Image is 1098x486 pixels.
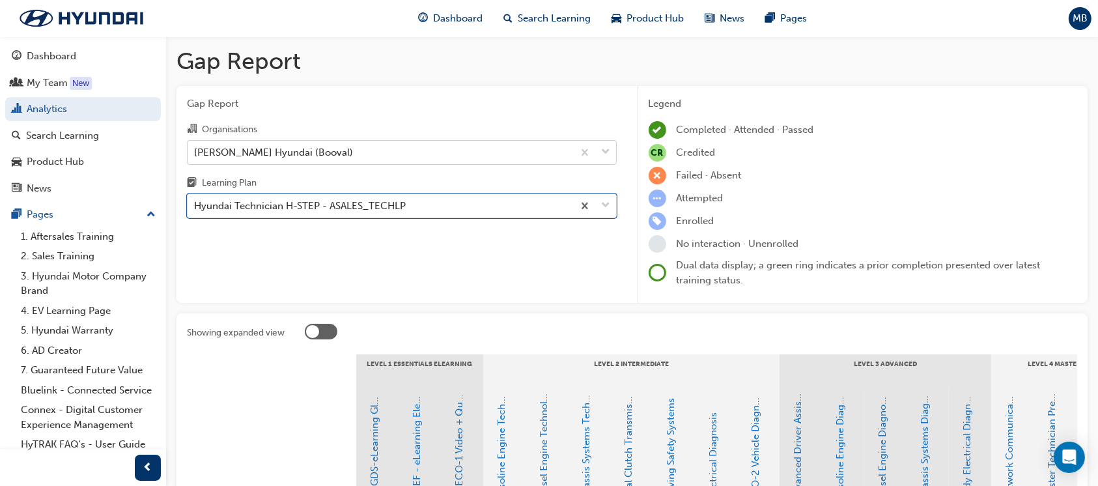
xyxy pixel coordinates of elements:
span: null-icon [649,144,666,162]
div: Showing expanded view [187,326,285,339]
span: down-icon [602,144,611,161]
span: learningplan-icon [187,178,197,190]
span: News [720,11,744,26]
div: My Team [27,76,68,91]
span: MB [1073,11,1088,26]
div: LEVEL 3 Advanced [780,354,991,387]
span: search-icon [12,130,21,142]
a: 6. AD Creator [16,341,161,361]
span: Search Learning [518,11,591,26]
span: organisation-icon [187,124,197,136]
div: LEVEL 1 Essentials eLearning [356,354,483,387]
a: search-iconSearch Learning [493,5,601,32]
a: 1. Aftersales Training [16,227,161,247]
div: News [27,181,51,196]
a: Connex - Digital Customer Experience Management [16,400,161,435]
a: Dashboard [5,44,161,68]
a: 7. Guaranteed Future Value [16,360,161,380]
span: guage-icon [12,51,21,63]
a: 4. EV Learning Page [16,301,161,321]
div: Learning Plan [202,177,257,190]
button: MB [1069,7,1091,30]
span: Credited [677,147,716,158]
span: people-icon [12,78,21,89]
span: Failed · Absent [677,169,742,181]
span: pages-icon [765,10,775,27]
button: Pages [5,203,161,227]
a: 5. Hyundai Warranty [16,321,161,341]
span: prev-icon [143,460,153,476]
a: pages-iconPages [755,5,817,32]
div: Tooltip anchor [70,77,92,90]
div: Organisations [202,123,257,136]
span: learningRecordVerb_FAIL-icon [649,167,666,184]
a: Search Learning [5,124,161,148]
div: Search Learning [26,128,99,143]
span: Attempted [677,192,724,204]
span: chart-icon [12,104,21,115]
span: learningRecordVerb_NONE-icon [649,235,666,253]
span: search-icon [503,10,513,27]
span: Dashboard [433,11,483,26]
img: Trak [7,5,156,32]
span: up-icon [147,207,156,223]
div: Hyundai Technician H-STEP - ASALES_TECHLP [194,199,406,214]
span: Completed · Attended · Passed [677,124,814,136]
a: car-iconProduct Hub [601,5,694,32]
div: Dashboard [27,49,76,64]
div: Pages [27,207,53,222]
a: HyTRAK FAQ's - User Guide [16,435,161,455]
span: Gap Report [187,96,617,111]
span: Pages [780,11,807,26]
button: DashboardMy TeamAnalyticsSearch LearningProduct HubNews [5,42,161,203]
div: Open Intercom Messenger [1054,442,1085,473]
a: Product Hub [5,150,161,174]
span: car-icon [612,10,621,27]
span: car-icon [12,156,21,168]
span: Dual data display; a green ring indicates a prior completion presented over latest training status. [677,259,1041,286]
span: Product Hub [626,11,684,26]
span: down-icon [602,197,611,214]
a: 3. Hyundai Motor Company Brand [16,266,161,301]
span: learningRecordVerb_ENROLL-icon [649,212,666,230]
a: 2. Sales Training [16,246,161,266]
div: Legend [649,96,1078,111]
a: My Team [5,71,161,95]
div: LEVEL 2 Intermediate [483,354,780,387]
span: No interaction · Unenrolled [677,238,799,250]
h1: Gap Report [176,47,1088,76]
span: news-icon [705,10,714,27]
span: pages-icon [12,209,21,221]
a: guage-iconDashboard [408,5,493,32]
a: news-iconNews [694,5,755,32]
span: learningRecordVerb_ATTEMPT-icon [649,190,666,207]
span: news-icon [12,183,21,195]
a: Analytics [5,97,161,121]
span: guage-icon [418,10,428,27]
span: learningRecordVerb_COMPLETE-icon [649,121,666,139]
a: News [5,177,161,201]
a: Bluelink - Connected Service [16,380,161,401]
div: [PERSON_NAME] Hyundai (Booval) [194,145,353,160]
div: Product Hub [27,154,84,169]
span: Enrolled [677,215,714,227]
